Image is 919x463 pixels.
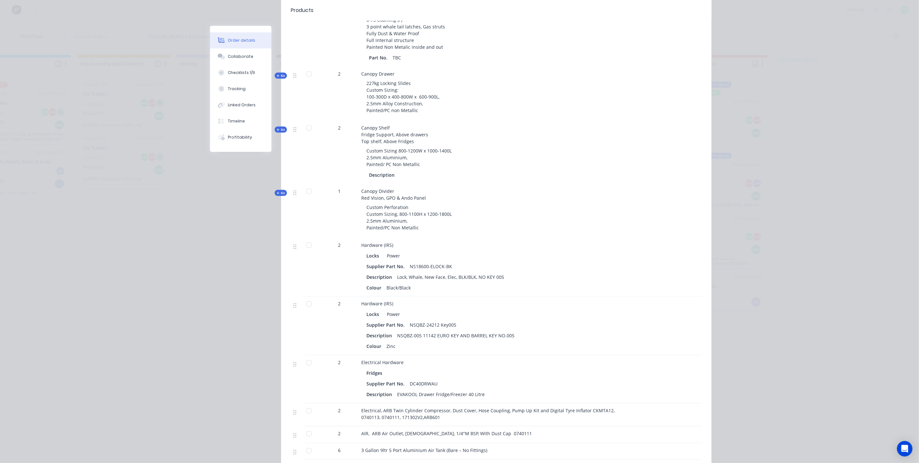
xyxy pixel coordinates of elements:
span: 2 [338,407,341,414]
div: Description [366,331,395,341]
div: Locks [366,251,382,260]
div: Zinc [384,342,398,351]
div: Timeline [228,118,245,124]
div: Colour [366,283,384,292]
div: Kit [275,73,287,79]
div: Kit [275,190,287,196]
span: Canopy Divider Red Vision, GPO & Ando Panel [361,188,426,201]
div: Black/Black [384,283,413,292]
span: Hardware (IRS) [361,301,393,307]
div: DC40DRWAU [407,379,440,389]
span: 2 [338,124,341,131]
button: Tracking [210,81,271,97]
button: Checklists 1/9 [210,65,271,81]
div: Power [384,310,400,319]
div: TBC [390,53,404,62]
span: Kit [277,73,285,78]
span: 2 [338,70,341,77]
span: Custom Perforation Custom Sizing, 800-1100H x 1200-1800L 2.5mm Aluminium, Painted/PC Non Metallic [366,204,452,231]
button: Collaborate [210,48,271,65]
span: Canopy Drawer [361,71,395,77]
div: Description [366,390,395,399]
div: EVAKOOL Drawer Fridge/Freezer 40 Litre [395,390,487,399]
div: NSQBZ-24212 Key005 [407,321,459,330]
button: Profitability [210,129,271,145]
span: Canopy Shelf Fridge Support, Above drawers Top shelf, Above Fridges [361,125,428,144]
span: Kit [277,127,285,132]
div: NSQBZ-005 11142 EURO KEY AND BARREL KEY NO.005 [395,331,517,341]
div: Collaborate [228,54,254,59]
div: Tracking [228,86,246,92]
div: Description [369,170,397,180]
div: Supplier Part No. [366,262,407,271]
span: 6 [338,447,341,454]
div: Profitability [228,134,252,140]
span: Custom Sizing 800-1200W x 1000-1400L 2.5mm Aluminium, Painted/ PC Non Metallic [366,148,452,167]
div: Lock, Whale, New Face, Elec, BLK/BLK, NO KEY 005 [395,272,507,282]
div: Fridges [366,369,385,378]
div: Linked Orders [228,102,256,108]
span: 2 [338,430,341,437]
div: Products [291,6,313,14]
span: 227kg Locking Slides Custom Sizing: 100-300D x 400-800W x 600-900L, 2.5mm Alloy Construction, Pai... [366,80,439,113]
div: Power [384,251,400,260]
button: Timeline [210,113,271,129]
div: Description [366,272,395,282]
span: 2 [338,359,341,366]
div: Open Intercom Messenger [897,441,913,457]
span: Kit [277,191,285,195]
div: Checklists 1/9 [228,70,255,76]
span: Electrical, ARB Twin Cylinder Compressor, Dust Cover, Hose Coupling, Pump Up Kit and Digital Tyre... [361,408,616,421]
div: Order details [228,37,256,43]
div: NS18600-ELOCK-BK [407,262,455,271]
span: 2 [338,242,341,248]
span: 2 [338,300,341,307]
div: Locks [366,310,382,319]
div: Supplier Part No. [366,321,407,330]
button: Order details [210,32,271,48]
div: Part No. [369,53,390,62]
button: Linked Orders [210,97,271,113]
div: Colour [366,342,384,351]
span: 3 Gallon 9ltr 5 Port Aluminium Air Tank (Bare – No Fittings) [361,447,487,454]
div: Kit [275,127,287,133]
span: Hardware (IRS) [361,242,393,248]
span: 1 [338,188,341,195]
span: Electrical Hardware [361,360,404,366]
span: AIR, ARB Air Outlet, [DEMOGRAPHIC_DATA], 1/4"M BSP, With Dust Cap 0740111 [361,431,532,437]
div: Supplier Part No. [366,379,407,389]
